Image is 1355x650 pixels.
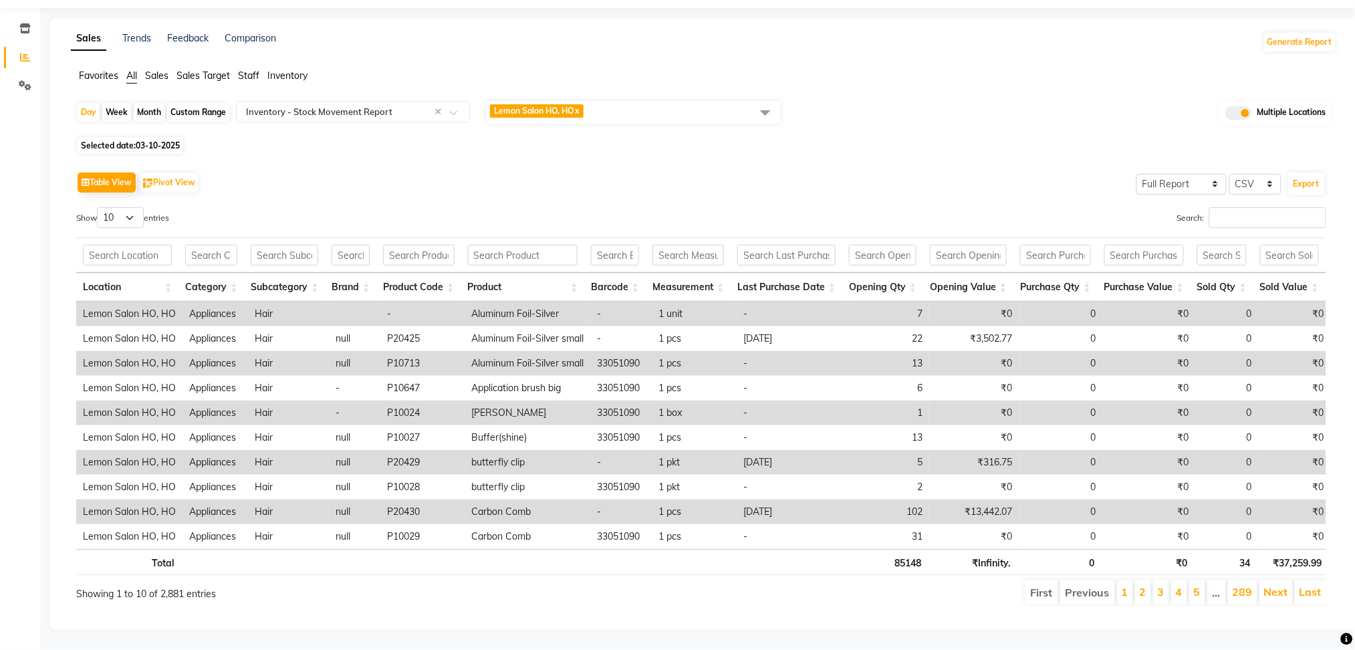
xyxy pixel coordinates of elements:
td: 1 pkt [652,475,737,500]
td: P10029 [380,524,465,549]
td: [DATE] [737,326,848,351]
th: Purchase Value: activate to sort column ascending [1098,273,1191,302]
td: Appliances [182,351,248,376]
td: butterfly clip [465,450,590,475]
td: ₹0 [1103,401,1196,425]
td: Hair [248,302,329,326]
img: pivot.png [143,179,153,189]
td: Appliances [182,302,248,326]
span: Clear all [435,105,446,119]
a: 289 [1233,585,1253,599]
td: ₹0 [1103,500,1196,524]
td: [PERSON_NAME] [465,401,590,425]
td: ₹0 [1103,475,1196,500]
span: Lemon Salon HO, HO [494,106,574,116]
td: [DATE] [737,450,848,475]
td: ₹0 [1103,425,1196,450]
span: Selected date: [78,137,183,154]
th: Purchase Qty: activate to sort column ascending [1013,273,1098,302]
td: ₹0 [929,524,1019,549]
td: 1 unit [652,302,737,326]
input: Search Barcode [591,245,639,265]
td: 0 [1019,524,1103,549]
td: 0 [1196,500,1259,524]
td: Hair [248,425,329,450]
input: Search Subcategory [251,245,318,265]
td: 1 pcs [652,524,737,549]
td: Aluminum Foil-Silver small [465,326,590,351]
td: Appliances [182,450,248,475]
td: ₹0 [1259,302,1331,326]
th: 34 [1195,549,1257,575]
td: 0 [1196,450,1259,475]
td: 0 [1019,326,1103,351]
td: 13 [848,425,929,450]
th: Sold Qty: activate to sort column ascending [1191,273,1253,302]
td: Carbon Comb [465,524,590,549]
td: Lemon Salon HO, HO [76,351,182,376]
td: Appliances [182,401,248,425]
td: - [329,401,380,425]
td: - [737,524,848,549]
td: Hair [248,376,329,401]
td: 1 pcs [652,425,737,450]
input: Search Opening Qty [849,245,916,265]
td: 1 pcs [652,351,737,376]
td: ₹0 [1259,401,1331,425]
td: ₹0 [929,401,1019,425]
label: Show entries [76,207,169,228]
td: ₹0 [1259,425,1331,450]
th: Total [76,549,181,575]
span: Multiple Locations [1257,106,1326,120]
td: ₹0 [1259,500,1331,524]
th: Brand: activate to sort column ascending [325,273,376,302]
td: P20430 [380,500,465,524]
th: Opening Qty: activate to sort column ascending [842,273,923,302]
td: Lemon Salon HO, HO [76,302,182,326]
td: 0 [1196,302,1259,326]
span: Inventory [267,70,307,82]
input: Search Location [83,245,172,265]
td: null [329,500,380,524]
td: ₹0 [1103,524,1196,549]
td: 22 [848,326,929,351]
td: ₹0 [1103,450,1196,475]
a: 3 [1158,585,1164,599]
td: 0 [1196,376,1259,401]
td: Lemon Salon HO, HO [76,450,182,475]
td: 1 pkt [652,450,737,475]
td: - [737,401,848,425]
a: 2 [1140,585,1146,599]
td: null [329,450,380,475]
td: 33051090 [590,351,652,376]
td: Lemon Salon HO, HO [76,326,182,351]
a: Trends [122,32,151,44]
th: Location: activate to sort column ascending [76,273,178,302]
td: Appliances [182,475,248,500]
th: Product Code: activate to sort column ascending [376,273,461,302]
td: P10027 [380,425,465,450]
td: 33051090 [590,376,652,401]
td: ₹316.75 [929,450,1019,475]
td: ₹0 [1103,351,1196,376]
th: ₹37,259.99 [1257,549,1329,575]
input: Search Sold Value [1260,245,1319,265]
td: 0 [1019,450,1103,475]
td: ₹0 [1259,450,1331,475]
td: - [590,302,652,326]
input: Search Product Code [383,245,454,265]
td: Appliances [182,524,248,549]
a: 4 [1176,585,1183,599]
td: null [329,326,380,351]
th: Barcode: activate to sort column ascending [584,273,646,302]
td: Lemon Salon HO, HO [76,401,182,425]
td: 0 [1019,401,1103,425]
td: ₹0 [1103,326,1196,351]
td: 0 [1196,401,1259,425]
td: P10024 [380,401,465,425]
input: Search Brand [332,245,370,265]
td: ₹0 [929,351,1019,376]
td: 7 [848,302,929,326]
td: Lemon Salon HO, HO [76,376,182,401]
th: Subcategory: activate to sort column ascending [244,273,325,302]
